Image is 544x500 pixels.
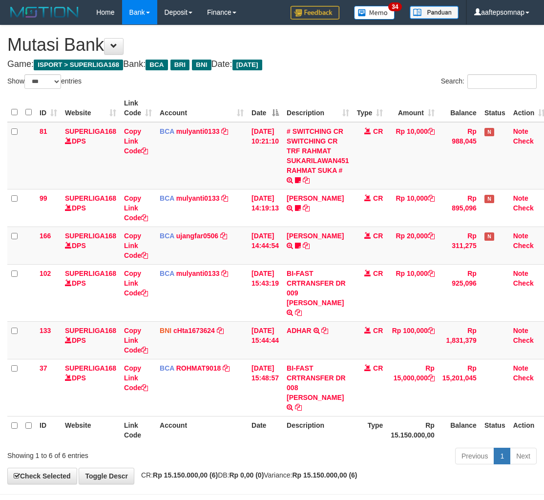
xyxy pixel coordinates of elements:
label: Show entries [7,74,82,89]
td: Rp 15,000,000 [387,359,439,416]
a: # SWITCHING CR SWITCHING CR TRF RAHMAT SUKARILAWAN451 RAHMAT SUKA # [287,127,349,174]
div: Showing 1 to 6 of 6 entries [7,447,219,460]
a: mulyanti0133 [176,270,220,277]
td: Rp 925,096 [439,264,481,321]
span: 37 [40,364,47,372]
a: SUPERLIGA168 [65,327,116,334]
th: Description: activate to sort column ascending [283,94,353,122]
a: Copy Link Code [124,327,148,354]
th: Description [283,416,353,444]
th: Date [248,416,283,444]
span: BNI [160,327,171,334]
td: [DATE] 14:44:54 [248,227,283,264]
span: CR [373,232,383,240]
td: DPS [61,227,120,264]
strong: Rp 15.150.000,00 (6) [292,471,357,479]
a: Copy cHta1673624 to clipboard [217,327,224,334]
td: Rp 895,096 [439,189,481,227]
a: Note [513,270,528,277]
a: Check [513,336,534,344]
a: mulyanti0133 [176,127,220,135]
input: Search: [467,74,537,89]
a: Check [513,374,534,382]
h4: Game: Bank: Date: [7,60,537,69]
td: BI-FAST CRTRANSFER DR 008 [PERSON_NAME] [283,359,353,416]
span: BCA [160,270,174,277]
a: Copy MUHAMMAD REZA to clipboard [303,204,310,212]
a: SUPERLIGA168 [65,194,116,202]
span: 133 [40,327,51,334]
a: Copy Link Code [124,194,148,222]
th: Link Code: activate to sort column ascending [120,94,156,122]
span: CR [373,127,383,135]
td: [DATE] 14:19:13 [248,189,283,227]
a: SUPERLIGA168 [65,270,116,277]
a: Check [513,242,534,250]
a: Copy ADHAR to clipboard [321,327,328,334]
td: Rp 20,000 [387,227,439,264]
th: Type: activate to sort column ascending [353,94,387,122]
th: Status [481,416,509,444]
span: 99 [40,194,47,202]
a: SUPERLIGA168 [65,232,116,240]
span: 34 [388,2,401,11]
a: SUPERLIGA168 [65,364,116,372]
a: Copy Rp 10,000 to clipboard [428,127,435,135]
a: Check [513,204,534,212]
a: Note [513,127,528,135]
img: Feedback.jpg [291,6,339,20]
a: Copy Rp 100,000 to clipboard [428,327,435,334]
td: DPS [61,264,120,321]
th: ID [36,416,61,444]
a: Copy ujangfar0506 to clipboard [220,232,227,240]
th: Link Code [120,416,156,444]
td: Rp 988,045 [439,122,481,189]
a: Toggle Descr [79,468,134,484]
th: Website [61,416,120,444]
td: Rp 311,275 [439,227,481,264]
a: Note [513,364,528,372]
a: Copy BI-FAST CRTRANSFER DR 008 AKHMAD FAISAL to clipboard [295,403,302,411]
th: Balance [439,416,481,444]
a: Copy Rp 10,000 to clipboard [428,194,435,202]
td: Rp 10,000 [387,122,439,189]
td: Rp 10,000 [387,189,439,227]
a: Copy BI-FAST CRTRANSFER DR 009 AHMAD AMARUDIN to clipboard [295,309,302,316]
th: Amount: activate to sort column ascending [387,94,439,122]
span: 81 [40,127,47,135]
th: Balance [439,94,481,122]
a: Copy ROHMAT9018 to clipboard [223,364,230,372]
td: DPS [61,189,120,227]
th: Website: activate to sort column ascending [61,94,120,122]
span: CR [373,327,383,334]
th: ID: activate to sort column ascending [36,94,61,122]
td: DPS [61,122,120,189]
td: Rp 1,831,379 [439,321,481,359]
th: Account [156,416,248,444]
a: Copy NOVEN ELING PRAYOG to clipboard [303,242,310,250]
span: BRI [170,60,189,70]
span: CR [373,364,383,372]
td: DPS [61,321,120,359]
a: Copy Rp 10,000 to clipboard [428,270,435,277]
strong: Rp 15.150.000,00 (6) [153,471,218,479]
a: Copy Link Code [124,232,148,259]
a: Check [513,137,534,145]
span: 102 [40,270,51,277]
span: Has Note [484,232,494,241]
td: [DATE] 15:43:19 [248,264,283,321]
a: 1 [494,448,510,464]
a: Check Selected [7,468,77,484]
a: mulyanti0133 [176,194,220,202]
a: Next [510,448,537,464]
span: CR [373,194,383,202]
img: Button%20Memo.svg [354,6,395,20]
span: BCA [160,364,174,372]
a: Note [513,232,528,240]
td: BI-FAST CRTRANSFER DR 009 [PERSON_NAME] [283,264,353,321]
span: ISPORT > SUPERLIGA168 [34,60,123,70]
a: ujangfar0506 [176,232,218,240]
a: Copy mulyanti0133 to clipboard [221,194,228,202]
a: SUPERLIGA168 [65,127,116,135]
a: Copy mulyanti0133 to clipboard [221,270,228,277]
